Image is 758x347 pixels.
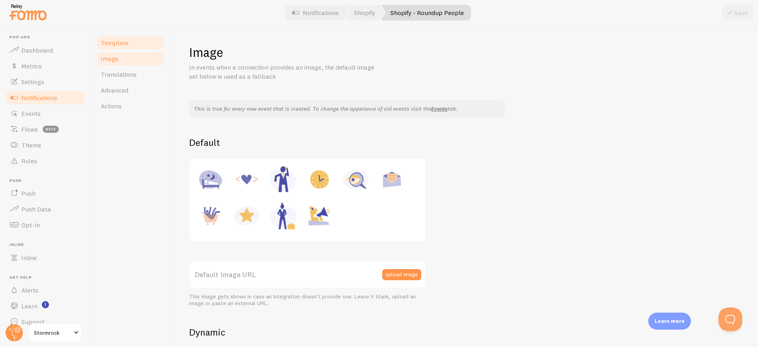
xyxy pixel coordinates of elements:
[189,44,739,60] h1: Image
[96,66,165,82] a: Translations
[101,102,122,110] span: Actions
[195,201,225,231] img: Purchase
[189,63,379,81] p: In events when a connection provides an image, the default image set below is used as a fallback
[655,317,685,325] p: Learn more
[96,98,165,114] a: Actions
[189,136,739,149] h2: Default
[5,74,86,90] a: Settings
[21,157,37,165] span: Rules
[189,261,426,289] label: Default Image URL
[5,250,86,266] a: Inline
[5,185,86,201] a: Push
[268,164,298,194] img: Male Executive
[21,46,53,54] span: Dashboard
[21,221,40,229] span: Opt-In
[21,109,41,117] span: Events
[5,201,86,217] a: Push Data
[21,78,44,86] span: Settings
[21,205,51,213] span: Push Data
[21,94,57,102] span: Notifications
[42,301,49,308] svg: <p>Watch New Feature Tutorials!</p>
[304,201,334,231] img: Shoutout
[21,62,42,70] span: Metrics
[5,90,86,106] a: Notifications
[5,58,86,74] a: Metrics
[382,269,421,280] button: upload image
[5,106,86,121] a: Events
[9,242,86,247] span: Inline
[101,39,128,47] span: Template
[341,164,371,194] img: Inquiry
[5,121,86,137] a: Flows beta
[648,313,691,330] div: Learn more
[101,86,128,94] span: Advanced
[194,105,500,113] p: This is true for every new event that is created. To change the apperance of old events visit the...
[21,141,41,149] span: Theme
[431,105,448,112] a: Events
[268,201,298,231] img: Female Executive
[5,217,86,233] a: Opt-In
[96,82,165,98] a: Advanced
[5,137,86,153] a: Theme
[101,70,137,78] span: Translations
[21,254,37,262] span: Inline
[43,126,59,133] span: beta
[9,178,86,183] span: Push
[5,153,86,169] a: Rules
[5,298,86,314] a: Learn
[21,125,38,133] span: Flows
[34,328,71,338] span: Stormrock
[9,275,86,280] span: Get Help
[101,55,118,62] span: Image
[5,314,86,330] a: Support
[28,323,82,342] a: Stormrock
[5,282,86,298] a: Alerts
[232,201,262,231] img: Rating
[377,164,407,194] img: Newsletter
[96,51,165,66] a: Image
[21,302,38,310] span: Learn
[5,42,86,58] a: Dashboard
[8,2,48,22] img: fomo-relay-logo-orange.svg
[9,35,86,40] span: Pop-ups
[719,307,742,331] iframe: Help Scout Beacon - Open
[304,164,334,194] img: Appointment
[195,164,225,194] img: Accommodation
[21,318,45,326] span: Support
[21,286,38,294] span: Alerts
[232,164,262,194] img: Code
[189,326,426,338] h2: Dynamic
[96,35,165,51] a: Template
[21,189,36,197] span: Push
[189,293,426,307] div: This image gets shown in case an integration doesn't provide one. Leave it blank, upload an image...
